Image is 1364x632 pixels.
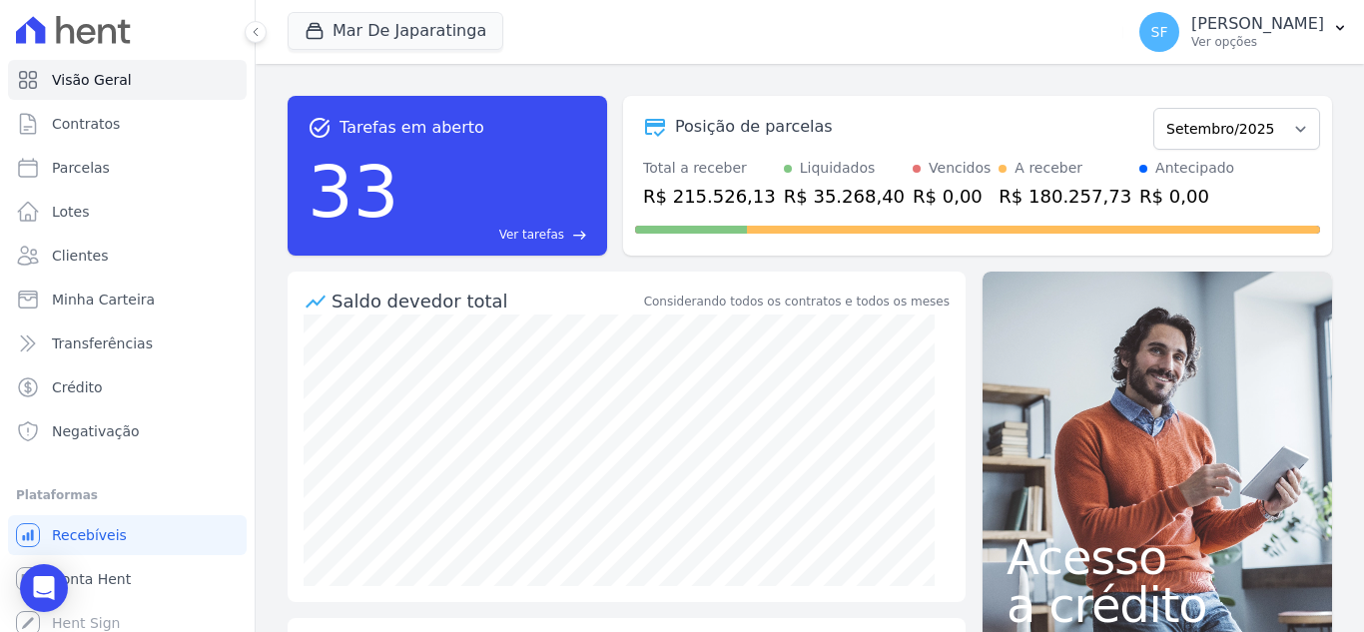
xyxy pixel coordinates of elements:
span: Lotes [52,202,90,222]
div: Plataformas [16,483,239,507]
div: Open Intercom Messenger [20,564,68,612]
div: R$ 215.526,13 [643,183,776,210]
div: 33 [308,140,399,244]
div: Antecipado [1155,158,1234,179]
span: Contratos [52,114,120,134]
div: R$ 180.257,73 [999,183,1131,210]
div: R$ 0,00 [1139,183,1234,210]
div: Saldo devedor total [332,288,640,315]
div: Considerando todos os contratos e todos os meses [644,293,950,311]
a: Negativação [8,411,247,451]
span: Minha Carteira [52,290,155,310]
p: Ver opções [1191,34,1324,50]
span: Parcelas [52,158,110,178]
p: [PERSON_NAME] [1191,14,1324,34]
span: Clientes [52,246,108,266]
span: Transferências [52,333,153,353]
span: Negativação [52,421,140,441]
span: Tarefas em aberto [340,116,484,140]
span: SF [1151,25,1168,39]
a: Conta Hent [8,559,247,599]
a: Visão Geral [8,60,247,100]
span: Conta Hent [52,569,131,589]
a: Recebíveis [8,515,247,555]
a: Parcelas [8,148,247,188]
a: Lotes [8,192,247,232]
div: R$ 0,00 [913,183,991,210]
span: east [572,228,587,243]
div: Vencidos [929,158,991,179]
div: A receber [1015,158,1082,179]
a: Transferências [8,323,247,363]
div: Liquidados [800,158,876,179]
a: Crédito [8,367,247,407]
span: Acesso [1007,533,1308,581]
div: R$ 35.268,40 [784,183,905,210]
span: Crédito [52,377,103,397]
div: Total a receber [643,158,776,179]
span: Ver tarefas [499,226,564,244]
span: task_alt [308,116,332,140]
a: Clientes [8,236,247,276]
a: Contratos [8,104,247,144]
a: Minha Carteira [8,280,247,319]
a: Ver tarefas east [407,226,587,244]
button: Mar De Japaratinga [288,12,503,50]
span: Visão Geral [52,70,132,90]
div: Posição de parcelas [675,115,833,139]
button: SF [PERSON_NAME] Ver opções [1123,4,1364,60]
span: a crédito [1007,581,1308,629]
span: Recebíveis [52,525,127,545]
